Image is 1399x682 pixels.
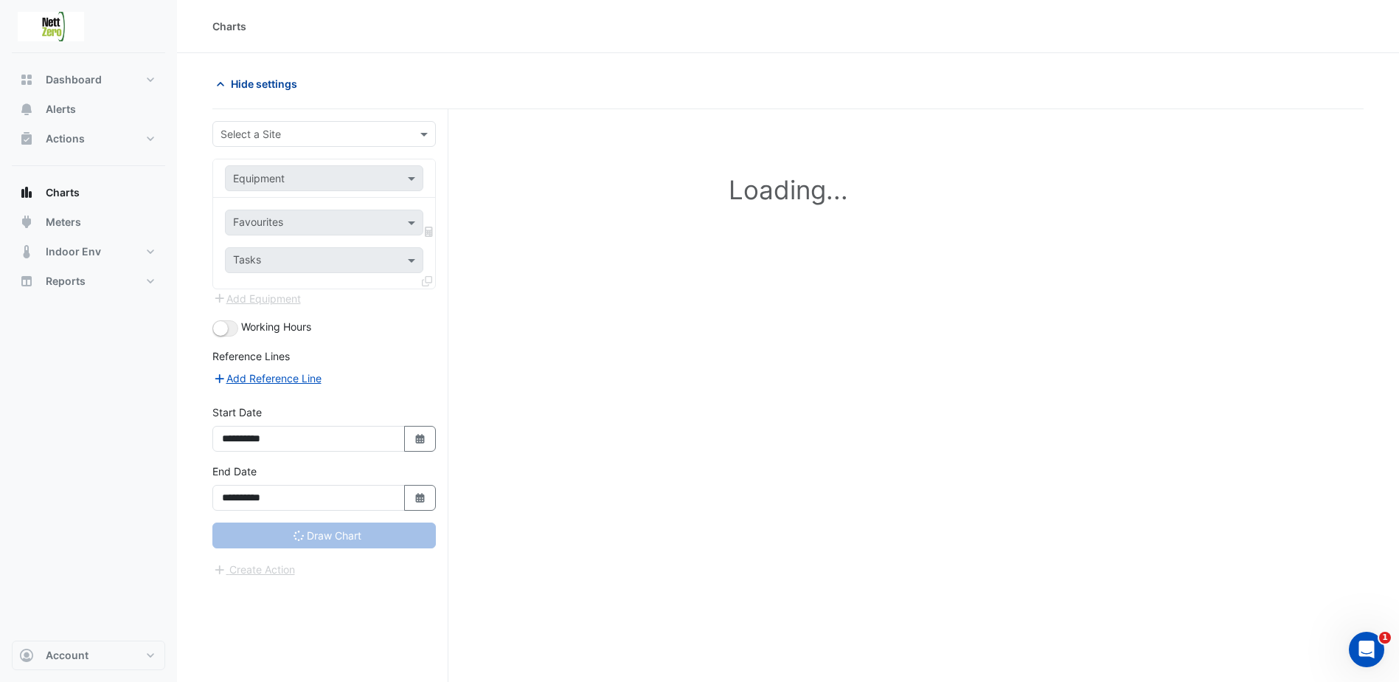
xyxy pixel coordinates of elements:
fa-icon: Select Date [414,492,427,504]
app-escalated-ticket-create-button: Please wait for charts to finish loading [212,562,296,574]
h1: Loading... [245,174,1331,205]
button: Add Reference Line [212,370,322,387]
span: Clone Favourites and Tasks from this Equipment to other Equipment [422,275,432,287]
div: Tasks [231,252,261,271]
span: Account [46,648,88,663]
span: Dashboard [46,72,102,87]
button: Meters [12,207,165,237]
app-icon: Reports [19,274,34,289]
button: Account [12,641,165,670]
app-icon: Alerts [19,102,34,117]
app-icon: Dashboard [19,72,34,87]
button: Charts [12,178,165,207]
iframe: Intercom live chat [1349,632,1384,667]
img: Company Logo [18,12,84,41]
button: Hide settings [212,71,307,97]
span: Alerts [46,102,76,117]
label: Start Date [212,404,262,420]
label: Reference Lines [212,348,290,364]
app-icon: Charts [19,185,34,200]
button: Indoor Env [12,237,165,266]
span: Actions [46,131,85,146]
span: Reports [46,274,86,289]
app-icon: Meters [19,215,34,230]
span: 1 [1379,632,1391,644]
button: Dashboard [12,65,165,94]
label: End Date [212,464,257,479]
app-icon: Actions [19,131,34,146]
div: Favourites [231,214,283,233]
span: Working Hours [241,320,311,333]
button: Actions [12,124,165,154]
button: Reports [12,266,165,296]
span: Charts [46,185,80,200]
app-icon: Indoor Env [19,244,34,259]
div: Charts [212,18,246,34]
span: Choose Function [423,225,436,238]
span: Meters [46,215,81,230]
button: Alerts [12,94,165,124]
span: Indoor Env [46,244,101,259]
fa-icon: Select Date [414,433,427,445]
span: Hide settings [231,76,297,92]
